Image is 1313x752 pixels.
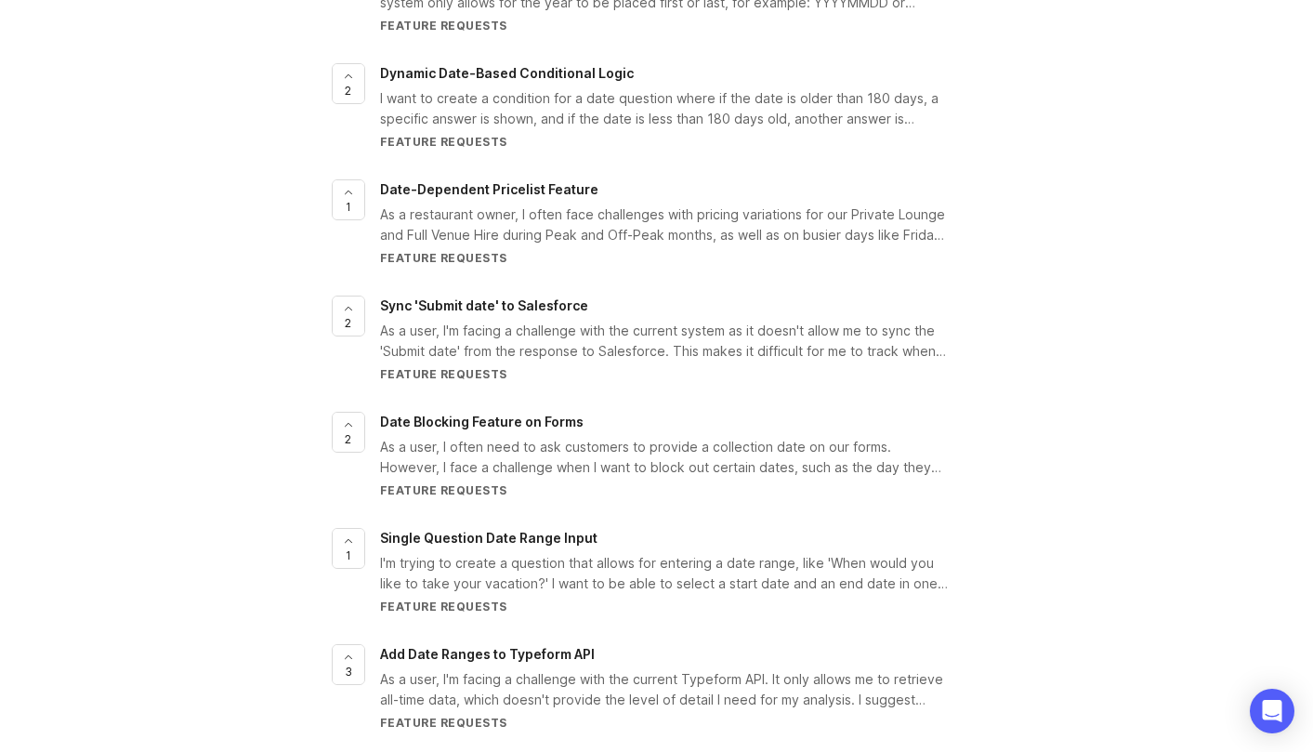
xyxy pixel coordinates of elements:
span: 2 [345,83,351,99]
button: 2 [332,296,365,336]
span: 1 [346,199,351,215]
div: Feature Requests [380,134,949,150]
button: 2 [332,412,365,453]
div: As a user, I'm facing a challenge with the current system as it doesn't allow me to sync the 'Sub... [380,321,949,362]
span: 3 [345,664,352,679]
a: Single Question Date Range InputI'm trying to create a question that allows for entering a date r... [380,528,982,614]
div: As a user, I'm facing a challenge with the current Typeform API. It only allows me to retrieve al... [380,669,949,710]
a: Sync 'Submit date' to SalesforceAs a user, I'm facing a challenge with the current system as it d... [380,296,982,382]
a: Date Blocking Feature on FormsAs a user, I often need to ask customers to provide a collection da... [380,412,982,498]
span: Single Question Date Range Input [380,530,597,546]
span: Add Date Ranges to Typeform API [380,646,595,662]
div: As a restaurant owner, I often face challenges with pricing variations for our Private Lounge and... [380,204,949,245]
a: Dynamic Date-Based Conditional LogicI want to create a condition for a date question where if the... [380,63,982,150]
div: Feature Requests [380,715,949,731]
div: I want to create a condition for a date question where if the date is older than 180 days, a spec... [380,88,949,129]
button: 1 [332,528,365,569]
span: Date Blocking Feature on Forms [380,414,584,429]
span: 2 [345,431,351,447]
span: 2 [345,315,351,331]
span: Sync 'Submit date' to Salesforce [380,297,588,313]
div: Open Intercom Messenger [1250,689,1294,733]
span: 1 [346,548,351,563]
div: As a user, I often need to ask customers to provide a collection date on our forms. However, I fa... [380,437,949,478]
div: Feature Requests [380,366,949,382]
span: Date-Dependent Pricelist Feature [380,181,598,197]
div: Feature Requests [380,482,949,498]
button: 3 [332,644,365,685]
a: Add Date Ranges to Typeform APIAs a user, I'm facing a challenge with the current Typeform API. I... [380,644,982,731]
button: 2 [332,63,365,104]
div: Feature Requests [380,18,949,33]
a: Date-Dependent Pricelist FeatureAs a restaurant owner, I often face challenges with pricing varia... [380,179,982,266]
div: Feature Requests [380,599,949,614]
div: Feature Requests [380,250,949,266]
span: Dynamic Date-Based Conditional Logic [380,65,634,81]
div: I'm trying to create a question that allows for entering a date range, like 'When would you like ... [380,553,949,594]
button: 1 [332,179,365,220]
